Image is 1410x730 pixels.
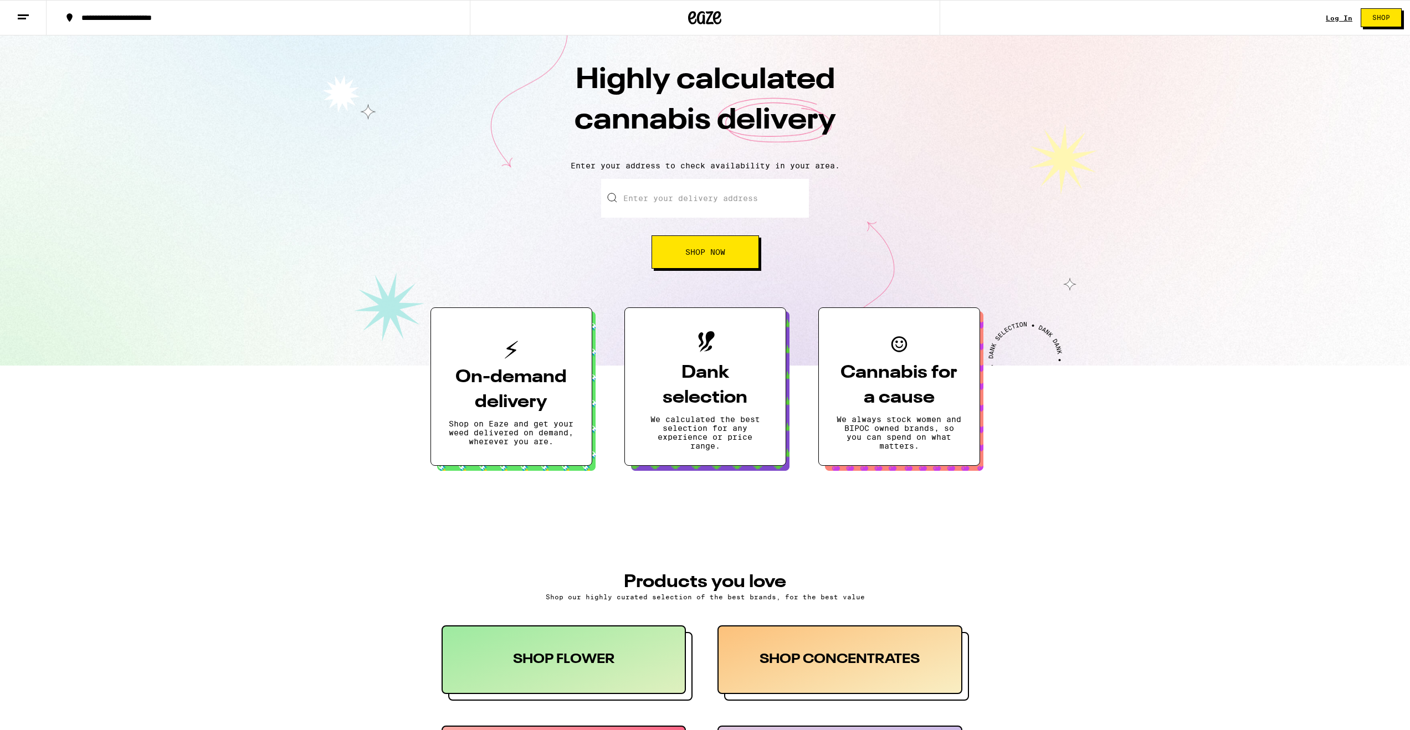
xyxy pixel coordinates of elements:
button: Dank selectionWe calculated the best selection for any experience or price range. [624,307,786,466]
h3: Cannabis for a cause [837,361,962,410]
a: Log In [1326,14,1352,22]
p: We always stock women and BIPOC owned brands, so you can spend on what matters. [837,415,962,450]
input: Enter your delivery address [601,179,809,218]
button: Cannabis for a causeWe always stock women and BIPOC owned brands, so you can spend on what matters. [818,307,980,466]
h3: On-demand delivery [449,365,574,415]
p: Shop on Eaze and get your weed delivered on demand, wherever you are. [449,419,574,446]
button: Shop Now [652,235,759,269]
h3: PRODUCTS YOU LOVE [442,573,969,591]
button: SHOP CONCENTRATES [717,625,969,701]
p: Shop our highly curated selection of the best brands, for the best value [442,593,969,600]
button: Shop [1361,8,1402,27]
button: On-demand deliveryShop on Eaze and get your weed delivered on demand, wherever you are. [430,307,592,466]
button: SHOP FLOWER [442,625,693,701]
a: Shop [1352,8,1410,27]
h1: Highly calculated cannabis delivery [511,60,899,152]
p: We calculated the best selection for any experience or price range. [643,415,768,450]
div: SHOP CONCENTRATES [717,625,962,694]
div: SHOP FLOWER [442,625,686,694]
p: Enter your address to check availability in your area. [11,161,1399,170]
span: Shop Now [685,248,725,256]
span: Shop [1372,14,1390,21]
h3: Dank selection [643,361,768,410]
